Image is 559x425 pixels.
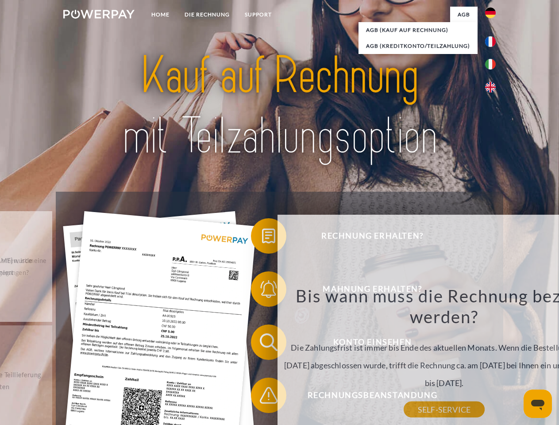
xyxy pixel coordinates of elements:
img: de [485,8,496,18]
button: Konto einsehen [251,325,481,360]
img: qb_warning.svg [258,384,280,406]
img: qb_bell.svg [258,278,280,300]
a: SELF-SERVICE [404,402,485,417]
a: agb [450,7,478,23]
img: en [485,82,496,93]
a: SUPPORT [237,7,279,23]
iframe: Schaltfläche zum Öffnen des Messaging-Fensters [524,390,552,418]
a: DIE RECHNUNG [177,7,237,23]
button: Rechnung erhalten? [251,218,481,254]
img: qb_bill.svg [258,225,280,247]
a: AGB (Kauf auf Rechnung) [359,22,478,38]
button: Mahnung erhalten? [251,271,481,307]
a: AGB (Kreditkonto/Teilzahlung) [359,38,478,54]
img: title-powerpay_de.svg [85,42,474,170]
img: logo-powerpay-white.svg [63,10,135,19]
img: fr [485,36,496,47]
img: qb_search.svg [258,331,280,353]
button: Rechnungsbeanstandung [251,378,481,413]
a: Home [144,7,177,23]
img: it [485,59,496,70]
